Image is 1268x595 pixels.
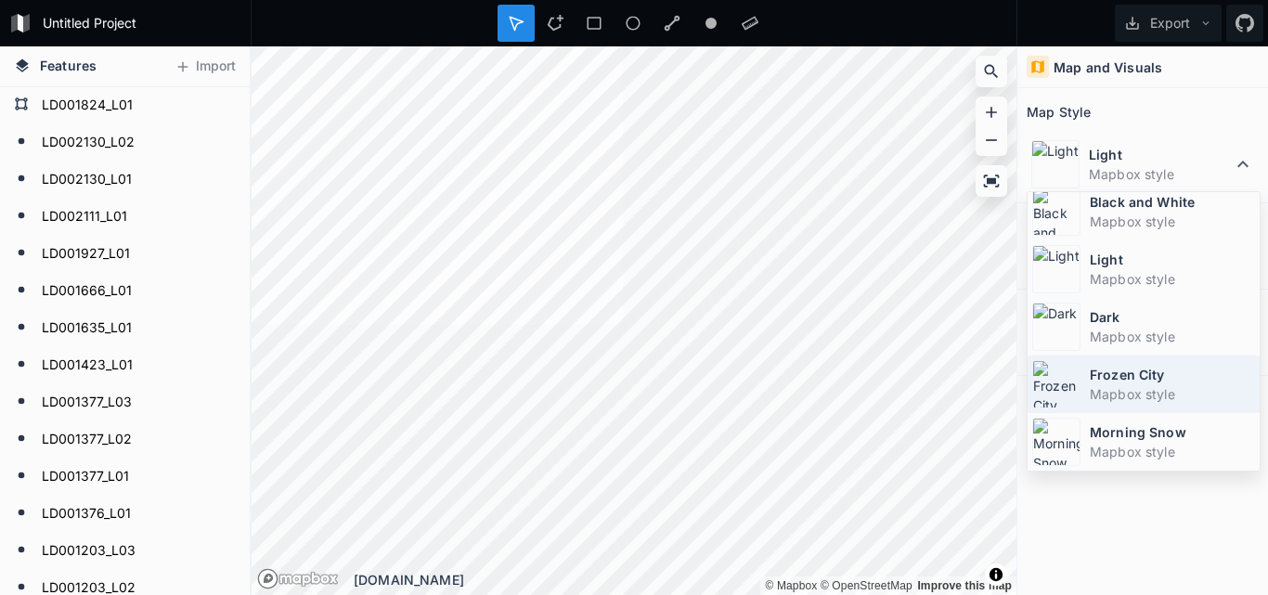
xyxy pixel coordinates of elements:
[1089,145,1232,164] dt: Light
[1027,97,1091,126] h2: Map Style
[1090,327,1255,346] dd: Mapbox style
[1090,250,1255,269] dt: Light
[990,564,1002,585] span: Toggle attribution
[985,563,1007,586] button: Toggle attribution
[1090,422,1255,442] dt: Morning Snow
[1032,418,1080,466] img: Morning Snow
[354,570,1016,589] div: [DOMAIN_NAME]
[257,568,278,589] a: Mapbox logo
[1031,140,1080,188] img: Light
[1090,365,1255,384] dt: Frozen City
[165,52,245,82] button: Import
[1089,164,1232,184] dd: Mapbox style
[40,56,97,75] span: Features
[1032,245,1080,293] img: Light
[1090,212,1255,231] dd: Mapbox style
[1054,58,1162,77] h4: Map and Visuals
[1032,303,1080,351] img: Dark
[1032,360,1080,408] img: Frozen City
[1090,192,1255,212] dt: Black and White
[1090,442,1255,461] dd: Mapbox style
[1032,188,1080,236] img: Black and White
[1115,5,1222,42] button: Export
[917,579,1012,592] a: Map feedback
[821,579,912,592] a: OpenStreetMap
[1090,307,1255,327] dt: Dark
[765,579,817,592] a: Mapbox
[1090,384,1255,404] dd: Mapbox style
[257,568,339,589] a: Mapbox logo
[1090,269,1255,289] dd: Mapbox style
